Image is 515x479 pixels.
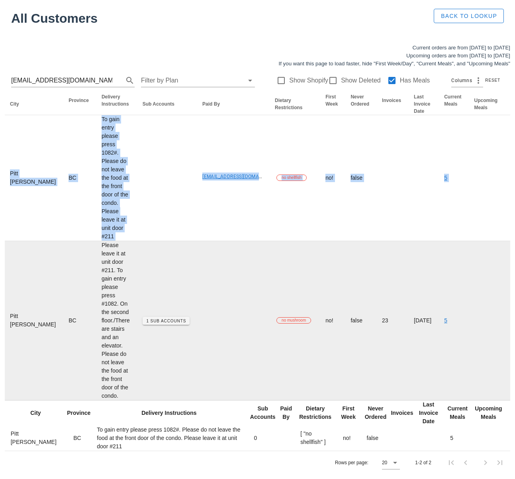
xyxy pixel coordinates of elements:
th: Current Meals: Not sorted. Activate to sort ascending. [438,93,468,115]
label: Show Deleted [341,77,381,84]
span: 1 Sub Accounts [146,319,186,323]
td: Pitt [PERSON_NAME] [4,115,62,241]
span: Sub Accounts [143,101,174,107]
span: Invoices [382,98,401,103]
div: Rows per page: [335,451,400,474]
th: First Week: Not sorted. Activate to sort ascending. [319,93,344,115]
button: 1 Sub Accounts [143,317,190,325]
label: Has Meals [400,77,430,84]
div: 1-2 of 2 [415,459,431,466]
b: Invoices [391,410,413,416]
b: City [30,410,41,416]
h1: All Customers [11,9,420,28]
td: 5 [444,426,471,451]
label: Show Shopify [289,77,328,84]
div: Filter by Plan [141,74,255,87]
td: Pitt [PERSON_NAME] [4,241,62,400]
b: Delivery Instructions [141,410,197,416]
td: Pitt [PERSON_NAME] [4,426,67,451]
div: Columns [451,74,483,87]
b: Last Invoice Date [419,401,438,424]
span: First Week [325,94,338,107]
th: City: Not sorted. Activate to sort ascending. [4,93,62,115]
td: false [344,115,376,241]
b: Current Meals [447,405,468,420]
span: no mushroom [282,318,306,323]
th: Upcoming Meals: Not sorted. Activate to sort ascending. [468,93,504,115]
th: Sub Accounts: Not sorted. Activate to sort ascending. [136,93,196,115]
a: 5 [444,175,447,181]
span: Back to Lookup [441,13,497,19]
span: Paid By [202,101,220,107]
th: Province: Not sorted. Activate to sort ascending. [62,93,95,115]
b: Paid By [280,405,292,420]
th: Never Ordered: Not sorted. Activate to sort ascending. [344,93,376,115]
span: Reset [485,78,500,82]
td: [ "no shellfish" ] [294,426,337,451]
td: BC [67,426,90,451]
b: Dietary Restrictions [299,405,331,420]
span: no shellfish [282,175,302,181]
b: Sub Accounts [250,405,276,420]
span: Never Ordered [351,94,369,107]
td: BC [62,115,95,241]
a: 5 [444,317,447,324]
b: Province [67,410,90,416]
span: Delivery Instructions [102,94,129,107]
td: 23 [376,241,407,400]
span: Columns [451,77,472,84]
td: false [360,426,391,451]
td: Please leave it at unit door #211. To gain entry please press #1082. On the second floor./There a... [95,241,136,400]
span: City [10,101,19,107]
span: Province [69,98,89,103]
b: First Week [341,405,356,420]
b: Never Ordered [365,405,386,420]
td: no! [337,426,360,451]
span: Upcoming Meals [474,98,498,110]
td: [DATE] [407,241,438,400]
td: no! [319,115,344,241]
td: To gain entry please press 1082#. Please do not leave the food at the front door of the condo. Pl... [90,426,247,451]
span: Dietary Restrictions [275,98,302,110]
th: Invoices: Not sorted. Activate to sort ascending. [376,93,407,115]
b: Upcoming Meals [475,405,502,420]
th: Dietary Restrictions: Not sorted. Activate to sort ascending. [268,93,319,115]
span: Last Invoice Date [414,94,430,114]
th: Delivery Instructions: Not sorted. Activate to sort ascending. [95,93,136,115]
span: Current Meals [444,94,461,107]
th: Paid By: Not sorted. Activate to sort ascending. [196,93,268,115]
td: 0 [248,426,278,451]
div: 20 [382,459,387,466]
td: false [344,241,376,400]
button: Reset [483,77,504,84]
td: no! [319,241,344,400]
td: BC [62,241,95,400]
a: [EMAIL_ADDRESS][DOMAIN_NAME] [202,174,282,179]
button: Back to Lookup [434,9,504,23]
div: 20Rows per page: [382,456,400,469]
td: To gain entry please press 1082#. Please do not leave the food at the front door of the condo. Pl... [95,115,136,241]
th: Last Invoice Date: Not sorted. Activate to sort ascending. [407,93,438,115]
